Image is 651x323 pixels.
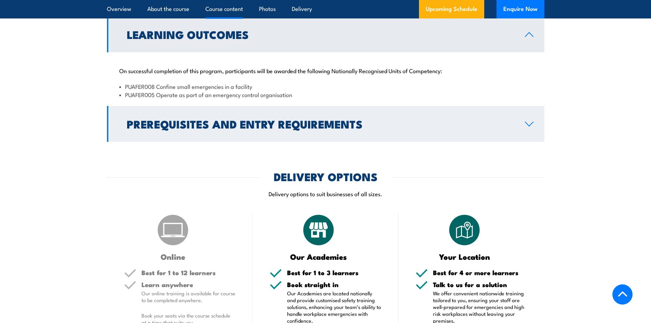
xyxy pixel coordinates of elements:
h2: DELIVERY OPTIONS [274,172,378,181]
h2: Prerequisites and Entry Requirements [127,119,514,129]
h5: Talk to us for a solution [433,281,527,288]
a: Prerequisites and Entry Requirements [107,106,544,142]
h5: Best for 1 to 12 learners [141,269,236,276]
h2: Learning Outcomes [127,29,514,39]
h5: Book straight in [287,281,381,288]
li: PUAFER005 Operate as part of an emergency control organisation [119,91,532,98]
h5: Best for 4 or more learners [433,269,527,276]
h5: Learn anywhere [141,281,236,288]
li: PUAFER008 Confine small emergencies in a facility [119,82,532,90]
h3: Your Location [416,253,514,260]
h3: Our Academies [270,253,368,260]
p: Delivery options to suit businesses of all sizes. [107,190,544,198]
a: Learning Outcomes [107,16,544,52]
h5: Best for 1 to 3 learners [287,269,381,276]
p: On successful completion of this program, participants will be awarded the following Nationally R... [119,67,532,74]
p: Our online training is available for course to be completed anywhere. [141,290,236,304]
h3: Online [124,253,222,260]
